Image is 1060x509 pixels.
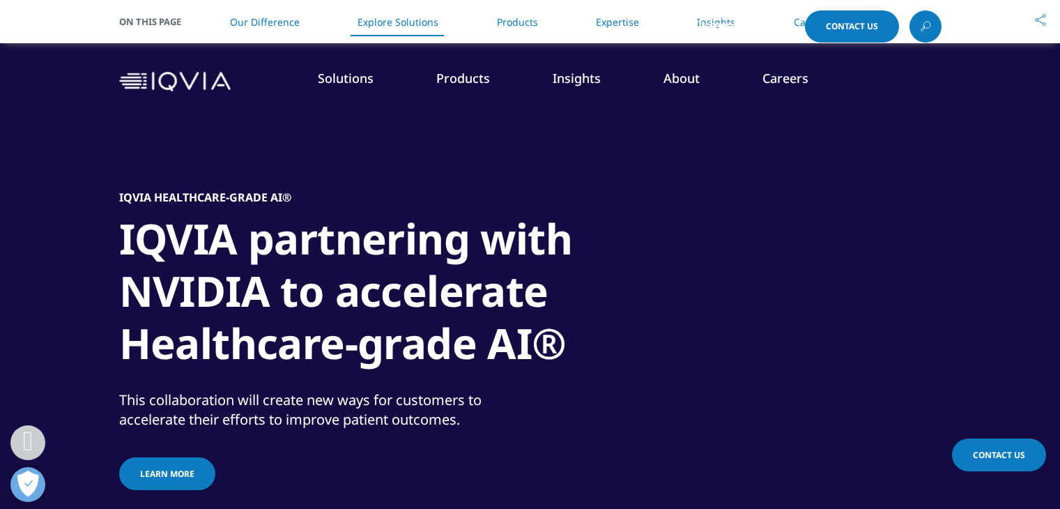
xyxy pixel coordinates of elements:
a: Solutions [318,70,374,86]
span: Contact Us [826,22,878,31]
span: Choose a Region [709,21,786,32]
img: IQVIA Healthcare Information Technology and Pharma Clinical Research Company [119,72,231,92]
button: Open Preferences [10,467,45,502]
h5: IQVIA Healthcare-grade AI® [119,190,291,204]
span: Contact Us [973,449,1025,461]
div: This collaboration will create new ways for customers to accelerate their efforts to improve pati... [119,390,527,430]
a: Learn more [119,457,215,490]
a: Products [436,70,490,86]
h1: IQVIA partnering with NVIDIA to accelerate Healthcare-grade AI® [119,213,642,378]
a: Contact Us [805,10,899,43]
a: Careers [762,70,808,86]
a: About [663,70,700,86]
span: Learn more [140,468,194,480]
a: Insights [553,70,601,86]
nav: Primary [236,49,942,114]
a: Contact Us [952,439,1046,471]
